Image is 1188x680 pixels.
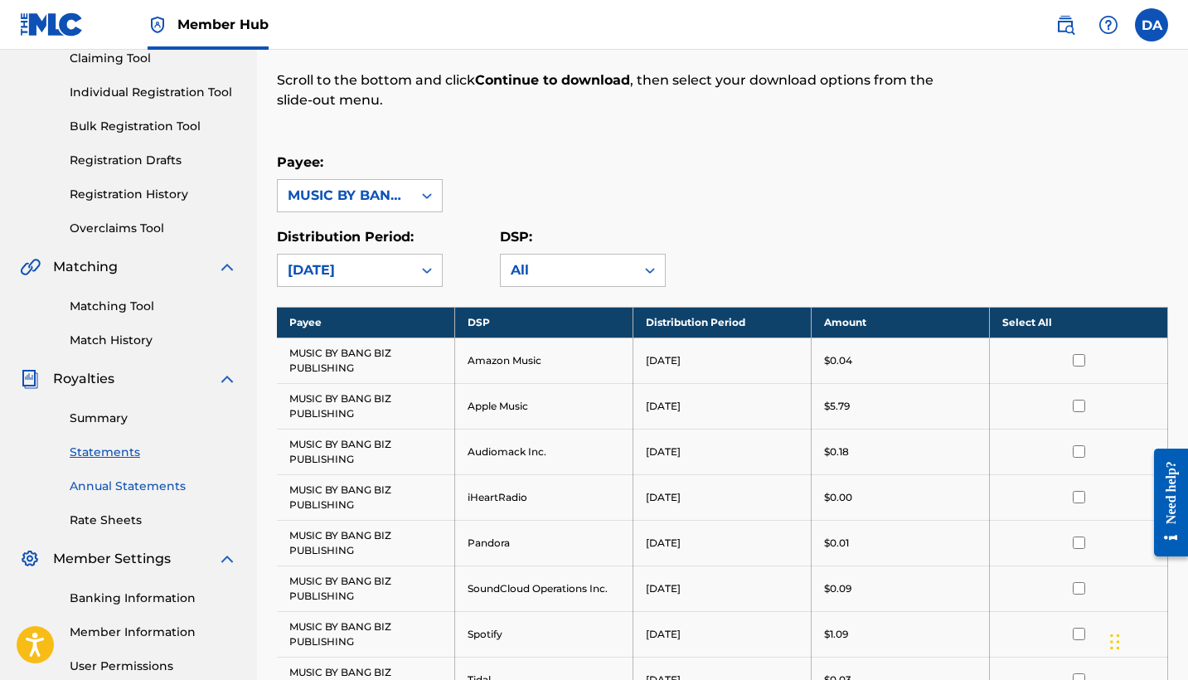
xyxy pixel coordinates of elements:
div: Drag [1110,617,1120,667]
img: expand [217,257,237,277]
label: DSP: [500,229,532,245]
a: Summary [70,410,237,427]
label: Payee: [277,154,323,170]
iframe: Resource Center [1142,435,1188,571]
strong: Continue to download [475,72,630,88]
span: Member Settings [53,549,171,569]
p: $0.18 [824,444,849,459]
td: Spotify [455,611,633,657]
span: Member Hub [177,15,269,34]
td: SoundCloud Operations Inc. [455,566,633,611]
p: $5.79 [824,399,850,414]
img: MLC Logo [20,12,84,36]
td: MUSIC BY BANG BIZ PUBLISHING [277,429,455,474]
td: Apple Music [455,383,633,429]
label: Distribution Period: [277,229,414,245]
img: expand [217,369,237,389]
td: [DATE] [633,611,812,657]
img: expand [217,549,237,569]
td: Pandora [455,520,633,566]
a: Bulk Registration Tool [70,118,237,135]
td: [DATE] [633,383,812,429]
p: $1.09 [824,627,848,642]
p: Scroll to the bottom and click , then select your download options from the slide-out menu. [277,70,963,110]
img: Matching [20,257,41,277]
td: [DATE] [633,520,812,566]
th: Amount [812,307,990,338]
p: $0.04 [824,353,852,368]
p: $0.09 [824,581,851,596]
th: DSP [455,307,633,338]
td: Audiomack Inc. [455,429,633,474]
div: [DATE] [288,260,402,280]
td: MUSIC BY BANG BIZ PUBLISHING [277,474,455,520]
td: MUSIC BY BANG BIZ PUBLISHING [277,338,455,383]
td: [DATE] [633,566,812,611]
a: Statements [70,444,237,461]
span: Matching [53,257,118,277]
a: Annual Statements [70,478,237,495]
a: Registration History [70,186,237,203]
a: Banking Information [70,590,237,607]
img: search [1055,15,1075,35]
a: Registration Drafts [70,152,237,169]
iframe: Chat Widget [1105,600,1188,680]
td: [DATE] [633,474,812,520]
td: MUSIC BY BANG BIZ PUBLISHING [277,611,455,657]
p: $0.01 [824,536,849,551]
a: User Permissions [70,658,237,675]
td: MUSIC BY BANG BIZ PUBLISHING [277,566,455,611]
a: Matching Tool [70,298,237,315]
a: Match History [70,332,237,349]
img: Member Settings [20,549,40,569]
a: Overclaims Tool [70,220,237,237]
td: [DATE] [633,429,812,474]
a: Individual Registration Tool [70,84,237,101]
span: Royalties [53,369,114,389]
a: Claiming Tool [70,50,237,67]
td: MUSIC BY BANG BIZ PUBLISHING [277,383,455,429]
th: Select All [990,307,1168,338]
div: MUSIC BY BANG BIZ PUBLISHING [288,186,402,206]
div: Help [1092,8,1125,41]
p: $0.00 [824,490,852,505]
a: Member Information [70,624,237,641]
td: MUSIC BY BANG BIZ PUBLISHING [277,520,455,566]
img: Top Rightsholder [148,15,167,35]
td: [DATE] [633,338,812,383]
img: Royalties [20,369,40,389]
a: Public Search [1049,8,1082,41]
a: Rate Sheets [70,512,237,529]
th: Payee [277,307,455,338]
div: User Menu [1135,8,1168,41]
td: iHeartRadio [455,474,633,520]
img: help [1098,15,1118,35]
div: All [511,260,625,280]
th: Distribution Period [633,307,812,338]
td: Amazon Music [455,338,633,383]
